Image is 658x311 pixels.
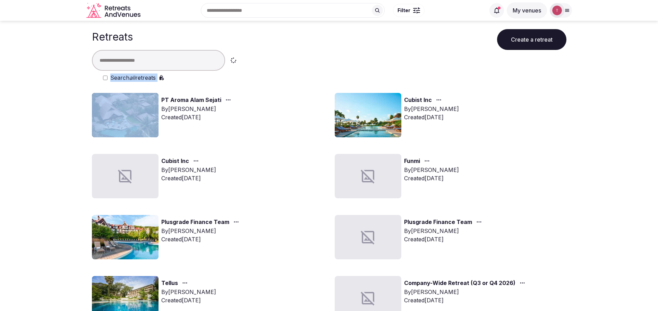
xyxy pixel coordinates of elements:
[404,288,528,296] div: By [PERSON_NAME]
[161,157,189,166] a: Cubist Inc
[161,105,234,113] div: By [PERSON_NAME]
[404,113,459,121] div: Created [DATE]
[161,288,216,296] div: By [PERSON_NAME]
[161,227,242,235] div: By [PERSON_NAME]
[552,6,562,15] img: Thiago Martins
[404,96,432,105] a: Cubist Inc
[161,96,221,105] a: PT Aroma Alam Sejati
[404,174,459,182] div: Created [DATE]
[393,4,425,17] button: Filter
[161,218,229,227] a: Plusgrade Finance Team
[404,157,420,166] a: Funmi
[507,2,547,18] button: My venues
[404,227,485,235] div: By [PERSON_NAME]
[86,3,142,18] a: Visit the homepage
[92,215,159,259] img: Top retreat image for the retreat: Plusgrade Finance Team
[404,235,485,243] div: Created [DATE]
[404,218,472,227] a: Plusgrade Finance Team
[129,74,135,81] em: all
[161,279,178,288] a: Tellus
[398,7,410,14] span: Filter
[161,166,216,174] div: By [PERSON_NAME]
[404,279,515,288] a: Company-Wide Retreat (Q3 or Q4 2026)
[86,3,142,18] svg: Retreats and Venues company logo
[161,113,234,121] div: Created [DATE]
[92,31,133,43] h1: Retreats
[161,174,216,182] div: Created [DATE]
[335,93,401,137] img: Top retreat image for the retreat: Cubist Inc
[497,29,566,50] button: Create a retreat
[161,235,242,243] div: Created [DATE]
[404,166,459,174] div: By [PERSON_NAME]
[404,105,459,113] div: By [PERSON_NAME]
[92,93,159,137] img: Top retreat image for the retreat: PT Aroma Alam Sejati
[404,296,528,304] div: Created [DATE]
[507,7,547,14] a: My venues
[110,74,156,82] label: Search retreats
[161,296,216,304] div: Created [DATE]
